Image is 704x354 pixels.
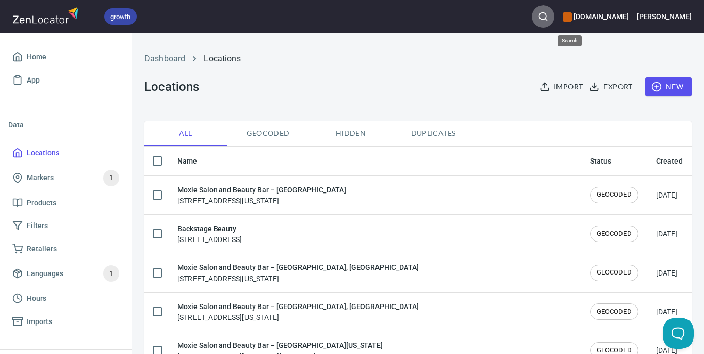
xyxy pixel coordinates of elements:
[177,184,346,196] h6: Moxie Salon and Beauty Bar – [GEOGRAPHIC_DATA]
[27,315,52,328] span: Imports
[8,141,123,165] a: Locations
[177,262,419,273] h6: Moxie Salon and Beauty Bar – [GEOGRAPHIC_DATA], [GEOGRAPHIC_DATA]
[144,53,692,65] nav: breadcrumb
[144,54,185,63] a: Dashboard
[27,267,63,280] span: Languages
[8,191,123,215] a: Products
[27,171,54,184] span: Markers
[8,45,123,69] a: Home
[563,11,628,22] h6: [DOMAIN_NAME]
[27,243,57,255] span: Retailers
[645,77,692,96] button: New
[104,8,137,25] div: growth
[8,214,123,237] a: Filters
[104,11,137,22] span: growth
[8,69,123,92] a: App
[27,147,59,159] span: Locations
[27,51,46,63] span: Home
[169,147,582,176] th: Name
[12,4,81,26] img: zenlocator
[637,5,692,28] button: [PERSON_NAME]
[177,301,419,312] h6: Moxie Salon and Beauty Bar – [GEOGRAPHIC_DATA], [GEOGRAPHIC_DATA]
[177,184,346,206] div: [STREET_ADDRESS][US_STATE]
[591,229,638,239] span: GEOCODED
[656,307,678,317] div: [DATE]
[316,127,386,140] span: Hidden
[8,112,123,137] li: Data
[591,268,638,278] span: GEOCODED
[177,262,419,283] div: [STREET_ADDRESS][US_STATE]
[398,127,468,140] span: Duplicates
[27,74,40,87] span: App
[563,12,572,22] button: color-CE600E
[103,268,119,280] span: 1
[8,260,123,287] a: Languages1
[656,268,678,278] div: [DATE]
[656,229,678,239] div: [DATE]
[591,81,632,93] span: Export
[648,147,692,176] th: Created
[27,219,48,232] span: Filters
[8,237,123,261] a: Retailers
[177,223,242,245] div: [STREET_ADDRESS]
[537,77,587,96] button: Import
[582,147,648,176] th: Status
[204,54,240,63] a: Locations
[563,5,628,28] div: Manage your apps
[637,11,692,22] h6: [PERSON_NAME]
[542,81,583,93] span: Import
[177,301,419,323] div: [STREET_ADDRESS][US_STATE]
[8,310,123,333] a: Imports
[177,340,383,351] h6: Moxie Salon and Beauty Bar – [GEOGRAPHIC_DATA][US_STATE]
[233,127,303,140] span: Geocoded
[8,165,123,191] a: Markers1
[27,292,46,305] span: Hours
[591,307,638,317] span: GEOCODED
[656,190,678,200] div: [DATE]
[151,127,221,140] span: All
[144,79,199,94] h3: Locations
[8,287,123,310] a: Hours
[663,318,694,349] iframe: Help Scout Beacon - Open
[591,190,638,200] span: GEOCODED
[653,81,683,93] span: New
[103,172,119,184] span: 1
[27,197,56,210] span: Products
[587,77,636,96] button: Export
[177,223,242,234] h6: Backstage Beauty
